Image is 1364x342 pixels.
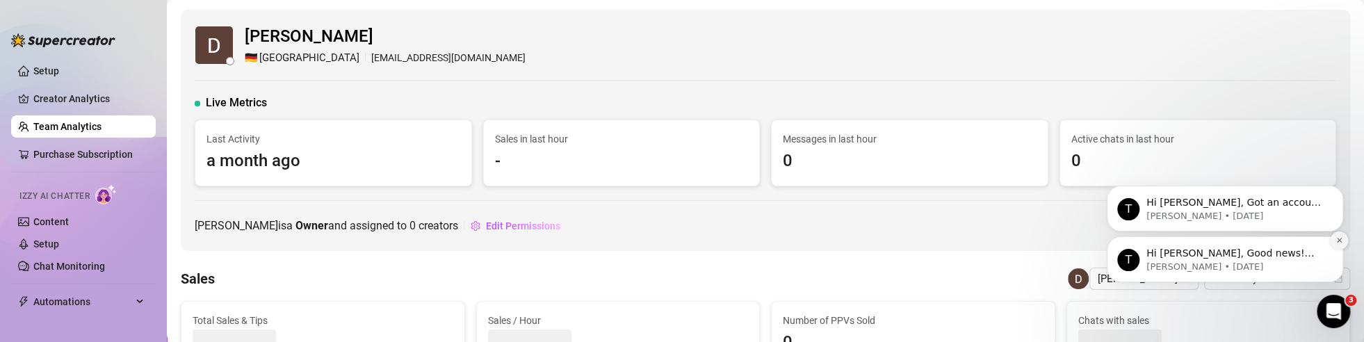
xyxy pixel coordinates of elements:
a: Purchase Subscription [33,143,145,165]
button: Edit Permissions [470,215,561,237]
img: AI Chatter [95,184,117,204]
span: Live Metrics [206,95,267,111]
span: Edit Permissions [486,220,560,231]
span: 🇩🇪 [245,50,258,67]
img: logo-BBDzfeDw.svg [11,33,115,47]
span: Izzy AI Chatter [19,190,90,203]
a: Creator Analytics [33,88,145,110]
b: Owner [295,219,328,232]
span: Number of PPVs Sold [783,313,1044,328]
a: Team Analytics [33,121,102,132]
span: setting [471,221,480,231]
span: 0 [1071,148,1325,174]
span: 3 [1345,295,1356,306]
span: Chat Copilot [33,318,132,341]
span: Automations [33,291,132,313]
span: 0 [409,219,416,232]
img: Damiano Schmutz [1068,268,1089,289]
a: Chat Monitoring [33,261,105,272]
span: [PERSON_NAME] [245,24,526,50]
span: Last Activity [206,131,460,147]
a: Content [33,216,69,227]
h4: Sales [181,269,215,288]
span: Chats with sales [1078,313,1339,328]
iframe: Intercom live chat [1317,295,1350,328]
span: [GEOGRAPHIC_DATA] [259,50,359,67]
div: [EMAIL_ADDRESS][DOMAIN_NAME] [245,50,526,67]
span: Active chats in last hour [1071,131,1325,147]
span: Sales in last hour [495,131,749,147]
span: Messages in last hour [783,131,1037,147]
span: thunderbolt [18,296,29,307]
span: 0 [783,148,1037,174]
img: Damiano Schmutz [195,26,233,64]
span: - [495,148,749,174]
span: [PERSON_NAME] is a and assigned to creators [195,217,458,234]
iframe: Intercom notifications message [1086,97,1364,304]
a: Setup [33,65,59,76]
span: Total Sales & Tips [193,313,453,328]
span: a month ago [206,148,460,174]
span: Sales / Hour [488,313,749,328]
a: Setup [33,238,59,250]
